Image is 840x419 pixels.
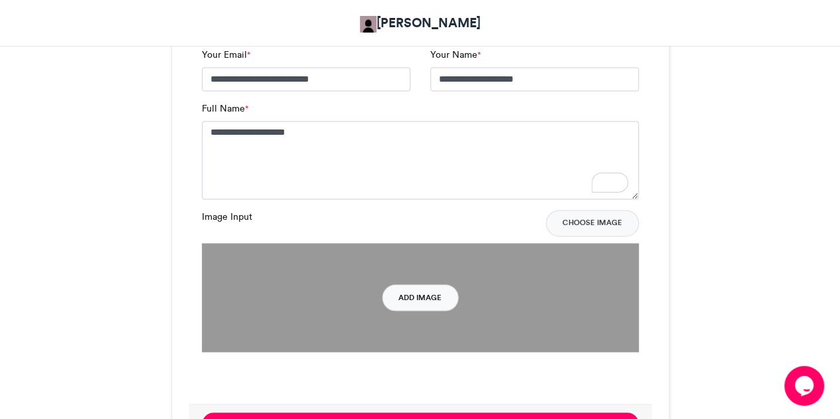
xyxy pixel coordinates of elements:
textarea: To enrich screen reader interactions, please activate Accessibility in Grammarly extension settings [202,121,639,199]
iframe: chat widget [784,366,827,406]
label: Image Input [202,210,252,224]
img: Adetokunbo Adeyanju [360,16,377,33]
button: Add Image [382,284,458,311]
label: Your Name [430,48,481,62]
a: [PERSON_NAME] [360,13,481,33]
label: Full Name [202,102,248,116]
label: Your Email [202,48,250,62]
button: Choose Image [546,210,639,236]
